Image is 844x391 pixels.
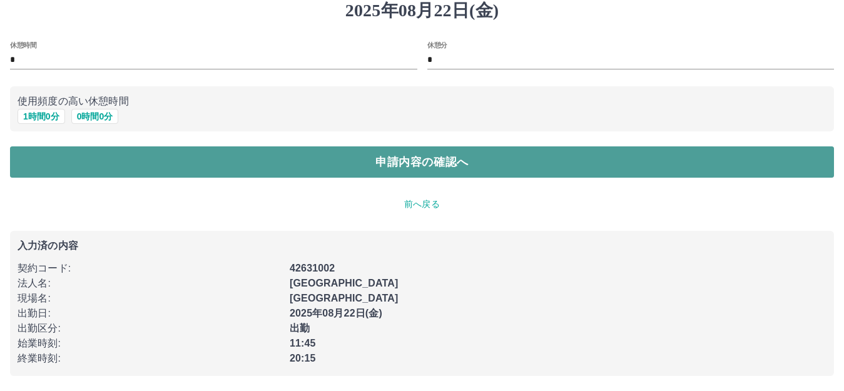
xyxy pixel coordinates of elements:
b: 11:45 [290,338,316,348]
label: 休憩時間 [10,40,36,49]
p: 使用頻度の高い休憩時間 [18,94,826,109]
p: 法人名 : [18,276,282,291]
p: 始業時刻 : [18,336,282,351]
b: [GEOGRAPHIC_DATA] [290,278,399,288]
button: 申請内容の確認へ [10,146,834,178]
p: 終業時刻 : [18,351,282,366]
p: 契約コード : [18,261,282,276]
b: [GEOGRAPHIC_DATA] [290,293,399,303]
button: 0時間0分 [71,109,119,124]
label: 休憩分 [427,40,447,49]
p: 出勤区分 : [18,321,282,336]
b: 42631002 [290,263,335,273]
p: 前へ戻る [10,198,834,211]
button: 1時間0分 [18,109,65,124]
b: 2025年08月22日(金) [290,308,382,318]
p: 入力済の内容 [18,241,826,251]
p: 現場名 : [18,291,282,306]
b: 20:15 [290,353,316,363]
p: 出勤日 : [18,306,282,321]
b: 出勤 [290,323,310,333]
